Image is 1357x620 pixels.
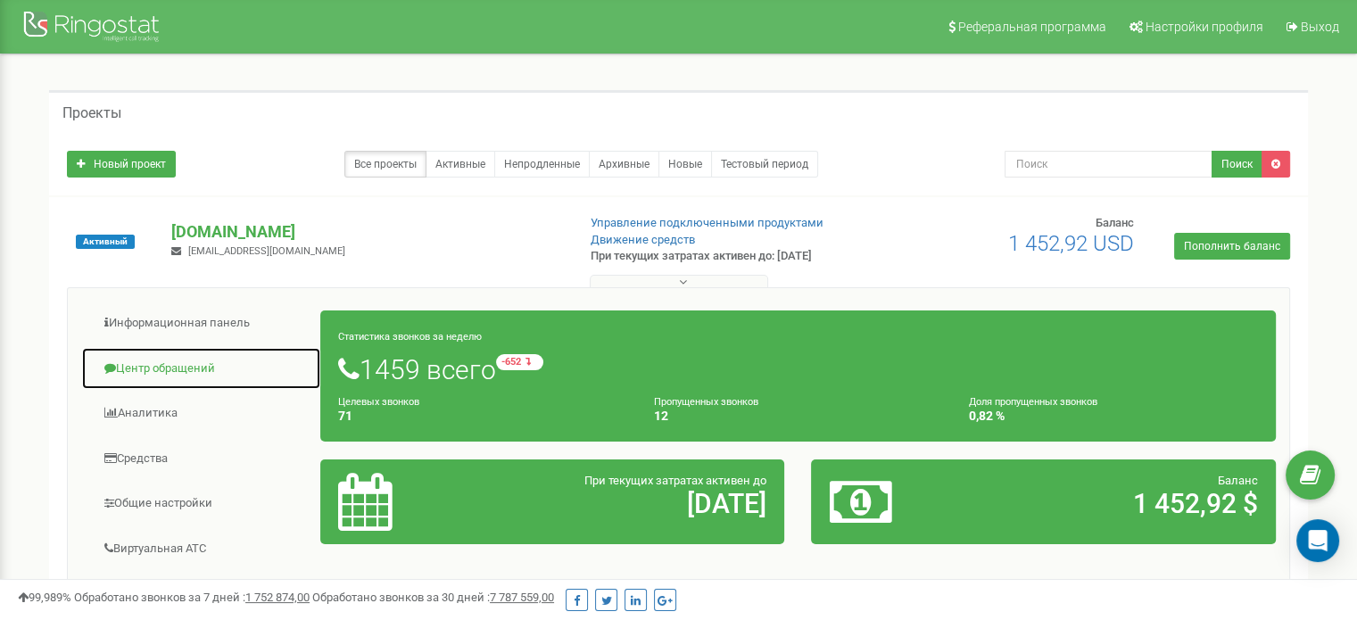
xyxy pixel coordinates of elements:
h4: 0,82 % [969,409,1258,423]
a: Архивные [589,151,659,178]
h4: 71 [338,409,627,423]
small: Целевых звонков [338,396,419,408]
span: Выход [1301,20,1339,34]
a: Центр обращений [81,347,321,391]
a: Непродленные [494,151,590,178]
u: 1 752 874,00 [245,591,310,604]
p: При текущих затратах активен до: [DATE] [591,248,876,265]
a: Пополнить баланс [1174,233,1290,260]
span: При текущих затратах активен до [584,474,766,487]
span: Обработано звонков за 7 дней : [74,591,310,604]
a: Движение средств [591,233,695,246]
a: Все проекты [344,151,426,178]
h1: 1459 всего [338,354,1258,384]
a: Общие настройки [81,482,321,525]
span: Баланс [1096,216,1134,229]
a: Тестовый период [711,151,818,178]
span: Настройки профиля [1146,20,1263,34]
span: Реферальная программа [958,20,1106,34]
span: Баланс [1218,474,1258,487]
small: Статистика звонков за неделю [338,331,482,343]
h5: Проекты [62,105,121,121]
a: Информационная панель [81,302,321,345]
a: Активные [426,151,495,178]
u: 7 787 559,00 [490,591,554,604]
a: Аналитика [81,392,321,435]
a: Виртуальная АТС [81,527,321,571]
a: Новый проект [67,151,176,178]
a: Средства [81,437,321,481]
h2: [DATE] [490,489,766,518]
small: Пропущенных звонков [654,396,758,408]
a: Сквозная аналитика [81,572,321,616]
h4: 12 [654,409,943,423]
span: 1 452,92 USD [1008,231,1134,256]
p: [DOMAIN_NAME] [171,220,561,244]
span: Обработано звонков за 30 дней : [312,591,554,604]
button: Поиск [1212,151,1262,178]
a: Управление подключенными продуктами [591,216,823,229]
span: Активный [76,235,135,249]
a: Новые [658,151,712,178]
small: -652 [496,354,543,370]
span: [EMAIL_ADDRESS][DOMAIN_NAME] [188,245,345,257]
input: Поиск [1005,151,1212,178]
div: Open Intercom Messenger [1296,519,1339,562]
small: Доля пропущенных звонков [969,396,1097,408]
span: 99,989% [18,591,71,604]
h2: 1 452,92 $ [981,489,1258,518]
